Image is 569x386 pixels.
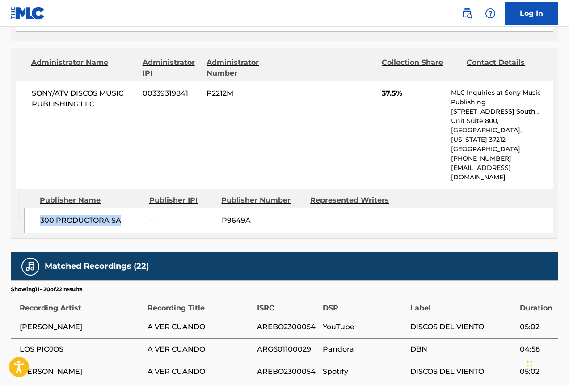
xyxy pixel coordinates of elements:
[45,261,149,271] h5: Matched Recordings (22)
[451,88,553,107] p: MLC Inquiries at Sony Music Publishing
[20,293,143,314] div: Recording Artist
[467,57,545,79] div: Contact Details
[20,366,143,377] span: [PERSON_NAME]
[25,261,36,272] img: Matched Recordings
[323,366,406,377] span: Spotify
[451,107,553,126] p: [STREET_ADDRESS] South , Unit Suite 800,
[257,322,318,332] span: AREBO2300054
[148,366,253,377] span: A VER CUANDO
[148,293,253,314] div: Recording Title
[505,2,558,25] a: Log In
[11,285,82,293] p: Showing 11 - 20 of 22 results
[462,8,472,19] img: search
[410,293,515,314] div: Label
[481,4,499,22] div: Help
[150,215,215,226] span: --
[148,322,253,332] span: A VER CUANDO
[20,344,143,355] span: LOS PIOJOS
[451,144,553,154] p: [GEOGRAPHIC_DATA]
[221,195,303,206] div: Publisher Number
[410,344,515,355] span: DBN
[323,322,406,332] span: YouTube
[323,344,406,355] span: Pandora
[207,57,285,79] div: Administrator Number
[20,322,143,332] span: [PERSON_NAME]
[257,293,318,314] div: ISRC
[148,344,253,355] span: A VER CUANDO
[458,4,476,22] a: Public Search
[257,344,318,355] span: ARG601100029
[382,88,444,99] span: 37.5%
[451,126,553,144] p: [GEOGRAPHIC_DATA], [US_STATE] 37212
[410,322,515,332] span: DISCOS DEL VIENTO
[310,195,392,206] div: Represented Writers
[207,88,285,99] span: P2212M
[451,163,553,182] p: [EMAIL_ADDRESS][DOMAIN_NAME]
[410,366,515,377] span: DISCOS DEL VIENTO
[451,154,553,163] p: [PHONE_NUMBER]
[11,7,45,20] img: MLC Logo
[520,366,554,377] span: 05:02
[149,195,215,206] div: Publisher IPI
[524,343,569,386] div: Widget de chat
[527,352,532,379] div: Arrastrar
[40,195,143,206] div: Publisher Name
[143,57,200,79] div: Administrator IPI
[382,57,460,79] div: Collection Share
[520,322,554,332] span: 05:02
[520,293,554,314] div: Duration
[524,343,569,386] iframe: Chat Widget
[31,57,136,79] div: Administrator Name
[485,8,496,19] img: help
[323,293,406,314] div: DSP
[257,366,318,377] span: AREBO2300054
[40,215,143,226] span: 300 PRODUCTORA SA
[520,344,554,355] span: 04:58
[143,88,200,99] span: 00339319841
[32,88,136,110] span: SONY/ATV DISCOS MUSIC PUBLISHING LLC
[222,215,303,226] span: P9649A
